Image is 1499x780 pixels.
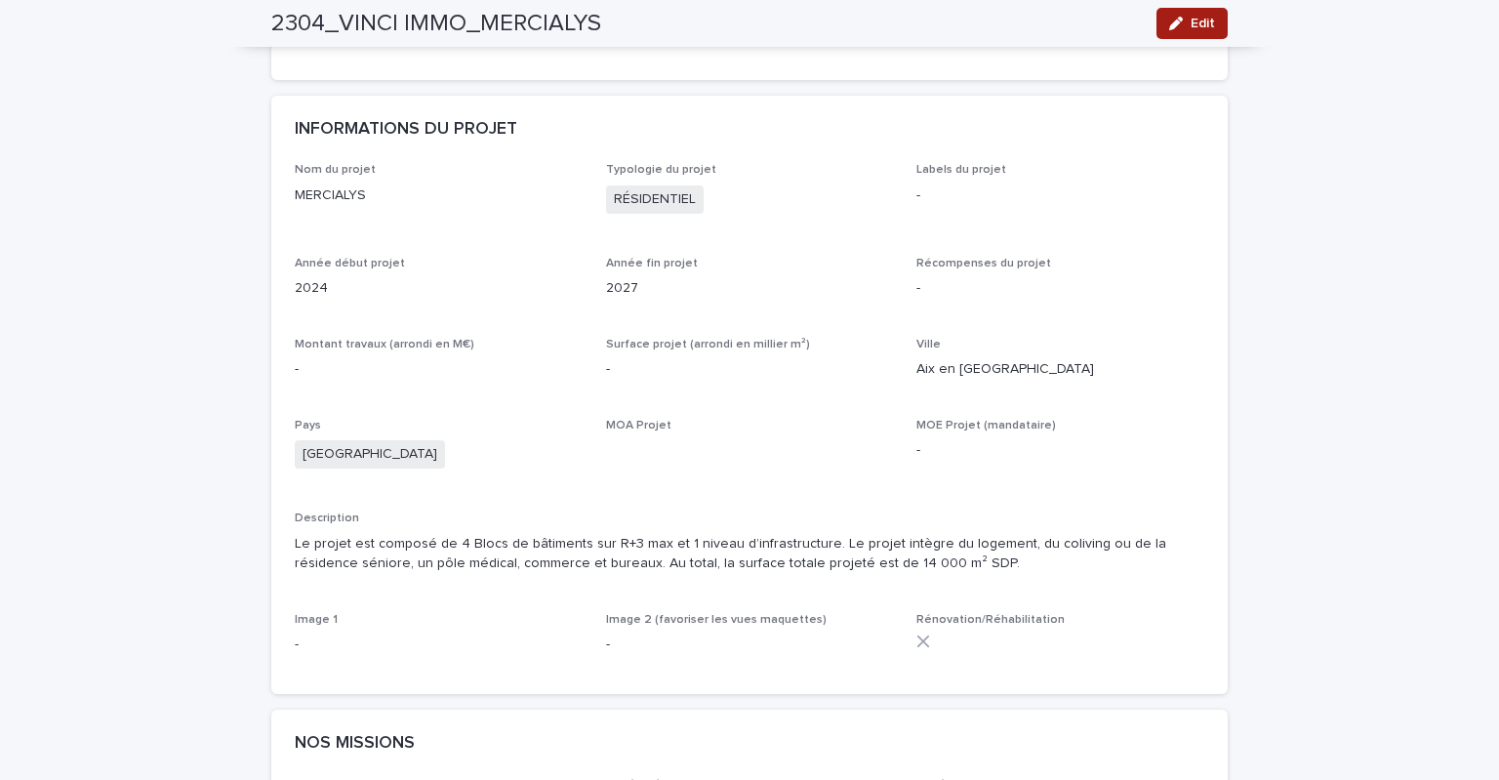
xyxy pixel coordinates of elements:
span: Montant travaux (arrondi en M€) [295,339,474,350]
p: - [606,635,894,655]
span: Image 2 (favoriser les vues maquettes) [606,614,827,626]
span: Description [295,513,359,524]
p: Aix en [GEOGRAPHIC_DATA] [916,359,1204,380]
h2: INFORMATIONS DU PROJET [295,119,517,141]
p: - [295,635,583,655]
h2: NOS MISSIONS [295,733,415,755]
span: [GEOGRAPHIC_DATA] [295,440,445,469]
p: MERCIALYS [295,185,583,206]
span: MOE Projet (mandataire) [916,420,1056,431]
span: Année fin projet [606,258,698,269]
span: Ville [916,339,941,350]
span: Année début projet [295,258,405,269]
h2: 2304_VINCI IMMO_MERCIALYS [271,10,601,38]
span: Edit [1191,17,1215,30]
p: Le projet est composé de 4 Blocs de bâtiments sur R+3 max et 1 niveau d’infrastructure. Le projet... [295,534,1204,575]
span: RÉSIDENTIEL [606,185,704,214]
button: Edit [1156,8,1228,39]
p: 2027 [606,278,894,299]
p: 2024 [295,278,583,299]
span: Image 1 [295,614,338,626]
span: Typologie du projet [606,164,716,176]
span: Pays [295,420,321,431]
p: - [295,359,583,380]
span: Récompenses du projet [916,258,1051,269]
p: - [606,359,894,380]
span: Surface projet (arrondi en millier m²) [606,339,810,350]
span: Nom du projet [295,164,376,176]
span: MOA Projet [606,420,671,431]
span: Labels du projet [916,164,1006,176]
p: - [916,185,1204,206]
p: - [916,440,1204,461]
p: - [916,278,1204,299]
span: Rénovation/Réhabilitation [916,614,1065,626]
